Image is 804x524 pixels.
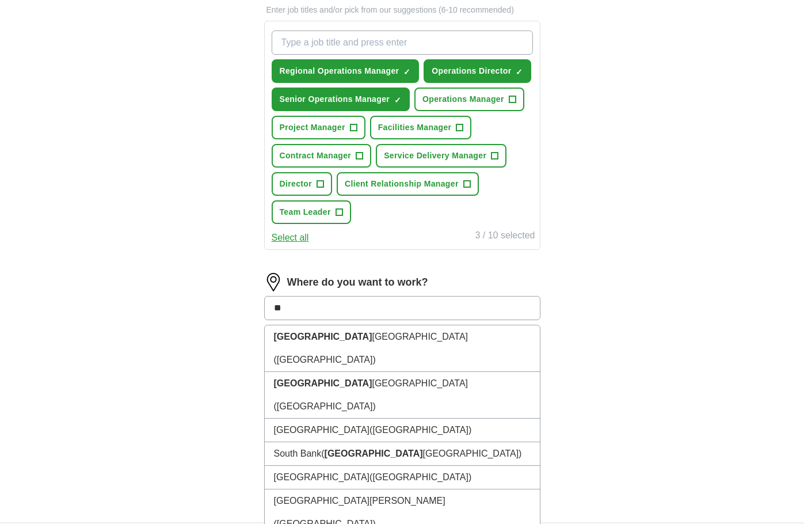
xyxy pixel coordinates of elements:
span: ✓ [403,67,410,77]
button: Contract Manager [272,144,372,168]
strong: [GEOGRAPHIC_DATA] [274,378,372,388]
button: Client Relationship Manager [337,172,479,196]
input: Type a job title and press enter [272,31,533,55]
span: Operations Director [432,65,511,77]
button: Facilities Manager [370,116,472,139]
button: Operations Manager [414,88,524,111]
button: Operations Director✓ [424,59,531,83]
li: [GEOGRAPHIC_DATA] [265,466,540,489]
span: Senior Operations Manager [280,93,390,105]
button: Select all [272,231,309,245]
span: ([GEOGRAPHIC_DATA]) [369,425,471,435]
span: ([GEOGRAPHIC_DATA]) [274,355,376,364]
span: Director [280,178,312,190]
label: Where do you want to work? [287,275,428,290]
span: Project Manager [280,121,345,134]
span: Regional Operations Manager [280,65,399,77]
button: Team Leader [272,200,351,224]
span: Contract Manager [280,150,352,162]
button: Senior Operations Manager✓ [272,88,410,111]
span: Client Relationship Manager [345,178,459,190]
img: location.png [264,273,283,291]
li: South Bank [265,442,540,466]
strong: [GEOGRAPHIC_DATA] [325,449,423,458]
li: [GEOGRAPHIC_DATA] [265,419,540,442]
li: [GEOGRAPHIC_DATA] [265,325,540,372]
div: 3 / 10 selected [475,229,535,245]
span: ✓ [516,67,523,77]
li: [GEOGRAPHIC_DATA] [265,372,540,419]
span: ✓ [394,96,401,105]
button: Regional Operations Manager✓ [272,59,420,83]
button: Director [272,172,332,196]
span: Team Leader [280,206,331,218]
button: Project Manager [272,116,365,139]
span: Facilities Manager [378,121,452,134]
span: ( [GEOGRAPHIC_DATA]) [321,449,521,458]
span: ([GEOGRAPHIC_DATA]) [369,472,471,482]
span: Operations Manager [422,93,504,105]
p: Enter job titles and/or pick from our suggestions (6-10 recommended) [264,4,540,16]
span: ([GEOGRAPHIC_DATA]) [274,401,376,411]
strong: [GEOGRAPHIC_DATA] [274,332,372,341]
button: Service Delivery Manager [376,144,506,168]
span: Service Delivery Manager [384,150,486,162]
